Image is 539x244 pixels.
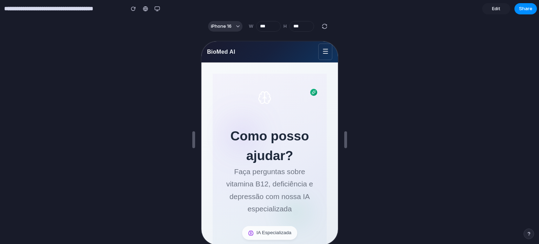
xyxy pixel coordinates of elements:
[284,23,287,30] label: H
[6,6,34,15] h3: BioMed AI
[482,3,510,14] a: Edit
[117,2,131,19] button: ☰
[492,5,500,12] span: Edit
[208,21,242,32] button: iPhone 16
[519,5,532,12] span: Share
[22,85,114,124] h1: Como posso ajudar?
[22,124,114,173] p: Faça perguntas sobre vitamina B12, deficiência e depressão com nossa IA especializada
[514,3,537,14] button: Share
[211,23,232,30] span: iPhone 16
[249,23,253,30] label: W
[55,188,90,195] span: IA Especializada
